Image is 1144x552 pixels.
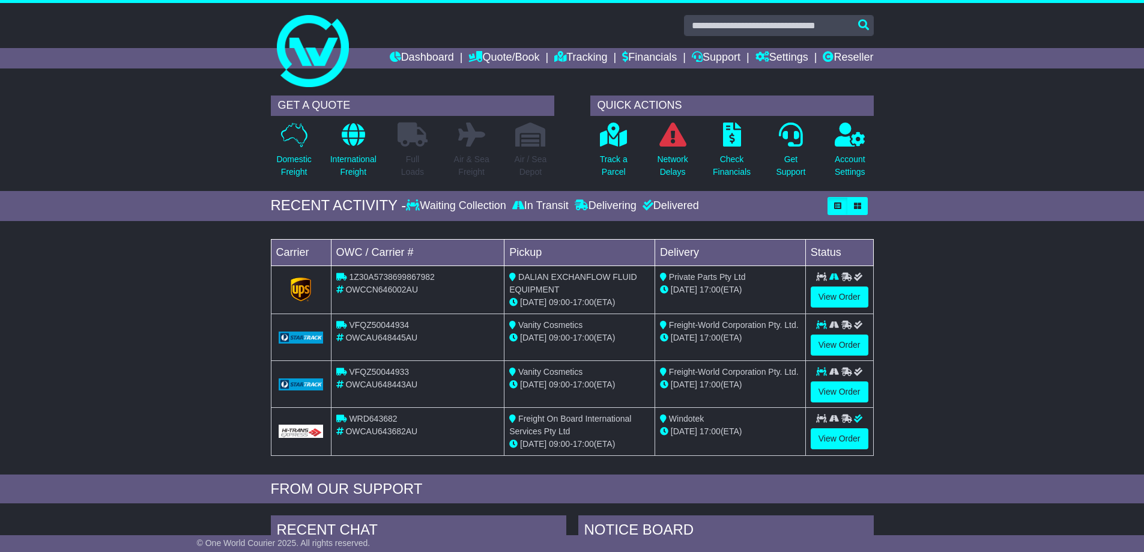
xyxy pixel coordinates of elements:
[271,197,407,214] div: RECENT ACTIVITY -
[509,414,631,436] span: Freight On Board International Services Pty Ltd
[504,239,655,265] td: Pickup
[671,285,697,294] span: [DATE]
[271,481,874,498] div: FROM OUR SUPPORT
[349,367,409,377] span: VFQZ50044933
[271,515,566,548] div: RECENT CHAT
[755,48,808,68] a: Settings
[669,320,799,330] span: Freight-World Corporation Pty. Ltd.
[775,122,806,185] a: GetSupport
[406,199,509,213] div: Waiting Collection
[349,320,409,330] span: VFQZ50044934
[700,426,721,436] span: 17:00
[572,199,640,213] div: Delivering
[271,239,331,265] td: Carrier
[660,378,800,391] div: (ETA)
[345,285,418,294] span: OWCCN646002AU
[279,332,324,344] img: GetCarrierServiceLogo
[660,284,800,296] div: (ETA)
[509,296,650,309] div: - (ETA)
[700,333,721,342] span: 17:00
[345,380,417,389] span: OWCAU648443AU
[276,122,312,185] a: DomesticFreight
[520,333,546,342] span: [DATE]
[811,381,868,402] a: View Order
[599,122,628,185] a: Track aParcel
[398,153,428,178] p: Full Loads
[655,239,805,265] td: Delivery
[279,378,324,390] img: GetCarrierServiceLogo
[468,48,539,68] a: Quote/Book
[600,153,628,178] p: Track a Parcel
[669,367,799,377] span: Freight-World Corporation Pty. Ltd.
[509,332,650,344] div: - (ETA)
[656,122,688,185] a: NetworkDelays
[573,439,594,449] span: 17:00
[805,239,873,265] td: Status
[573,333,594,342] span: 17:00
[520,297,546,307] span: [DATE]
[811,287,868,308] a: View Order
[823,48,873,68] a: Reseller
[692,48,740,68] a: Support
[671,333,697,342] span: [DATE]
[279,425,324,438] img: GetCarrierServiceLogo
[197,538,371,548] span: © One World Courier 2025. All rights reserved.
[834,122,866,185] a: AccountSettings
[520,380,546,389] span: [DATE]
[549,297,570,307] span: 09:00
[657,153,688,178] p: Network Delays
[518,367,583,377] span: Vanity Cosmetics
[622,48,677,68] a: Financials
[671,426,697,436] span: [DATE]
[776,153,805,178] p: Get Support
[345,333,417,342] span: OWCAU648445AU
[554,48,607,68] a: Tracking
[390,48,454,68] a: Dashboard
[573,380,594,389] span: 17:00
[349,414,397,423] span: WRD643682
[454,153,489,178] p: Air & Sea Freight
[712,122,751,185] a: CheckFinancials
[578,515,874,548] div: NOTICE BOARD
[549,380,570,389] span: 09:00
[700,380,721,389] span: 17:00
[549,333,570,342] span: 09:00
[671,380,697,389] span: [DATE]
[835,153,865,178] p: Account Settings
[330,153,377,178] p: International Freight
[509,378,650,391] div: - (ETA)
[509,199,572,213] div: In Transit
[271,96,554,116] div: GET A QUOTE
[518,320,583,330] span: Vanity Cosmetics
[713,153,751,178] p: Check Financials
[811,335,868,356] a: View Order
[549,439,570,449] span: 09:00
[509,272,637,294] span: DALIAN EXCHANFLOW FLUID EQUIPMENT
[669,414,704,423] span: Windotek
[349,272,434,282] span: 1Z30A5738699867982
[811,428,868,449] a: View Order
[660,425,800,438] div: (ETA)
[291,278,311,302] img: GetCarrierServiceLogo
[640,199,699,213] div: Delivered
[515,153,547,178] p: Air / Sea Depot
[573,297,594,307] span: 17:00
[345,426,417,436] span: OWCAU643682AU
[590,96,874,116] div: QUICK ACTIONS
[509,438,650,450] div: - (ETA)
[700,285,721,294] span: 17:00
[331,239,504,265] td: OWC / Carrier #
[520,439,546,449] span: [DATE]
[660,332,800,344] div: (ETA)
[669,272,746,282] span: Private Parts Pty Ltd
[276,153,311,178] p: Domestic Freight
[330,122,377,185] a: InternationalFreight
